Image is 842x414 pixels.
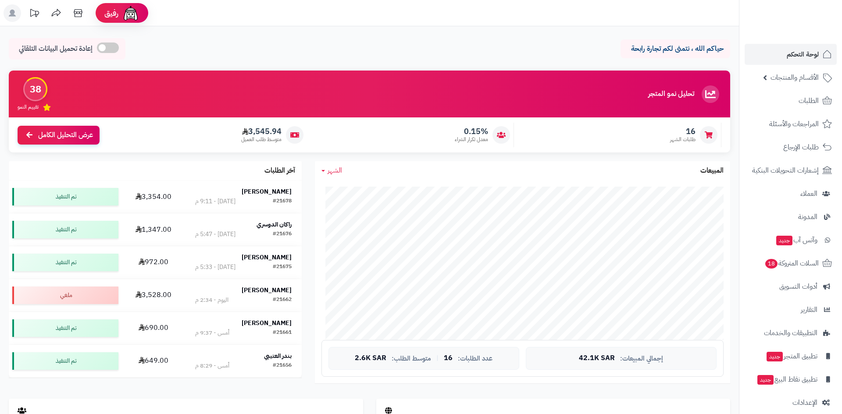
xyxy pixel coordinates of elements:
strong: [PERSON_NAME] [242,286,292,295]
span: أدوات التسويق [779,280,817,293]
a: الطلبات [745,90,837,111]
td: 3,354.00 [122,180,185,213]
div: [DATE] - 9:11 م [195,197,235,206]
div: #21676 [273,230,292,239]
a: الشهر [321,166,342,176]
span: 16 [670,127,696,136]
span: الشهر [328,165,342,176]
span: السلات المتروكة [764,257,819,269]
span: 18 [765,259,778,269]
td: 1,347.00 [122,213,185,246]
a: التقارير [745,299,837,320]
span: إعادة تحميل البيانات التلقائي [19,44,93,54]
span: جديد [757,375,774,385]
td: 3,528.00 [122,279,185,311]
div: تم التنفيذ [12,221,118,238]
div: #21678 [273,197,292,206]
span: جديد [776,236,792,245]
span: 2.6K SAR [355,354,386,362]
div: تم التنفيذ [12,319,118,337]
a: تطبيق المتجرجديد [745,346,837,367]
h3: آخر الطلبات [264,167,295,175]
span: رفيق [104,8,118,18]
div: [DATE] - 5:47 م [195,230,235,239]
span: 42.1K SAR [579,354,615,362]
h3: المبيعات [700,167,724,175]
span: الطلبات [799,95,819,107]
a: العملاء [745,183,837,204]
span: | [436,355,439,361]
span: معدل تكرار الشراء [455,136,488,143]
div: أمس - 9:37 م [195,329,229,337]
a: لوحة التحكم [745,44,837,65]
p: حياكم الله ، نتمنى لكم تجارة رابحة [627,44,724,54]
span: 16 [444,354,453,362]
td: 690.00 [122,312,185,344]
div: اليوم - 2:34 م [195,296,228,304]
span: المدونة [798,211,817,223]
span: طلبات الشهر [670,136,696,143]
a: المراجعات والأسئلة [745,113,837,134]
strong: [PERSON_NAME] [242,187,292,196]
strong: [PERSON_NAME] [242,253,292,262]
div: [DATE] - 5:33 م [195,263,235,272]
span: الأقسام والمنتجات [771,71,819,84]
div: #21656 [273,361,292,370]
span: الإعدادات [792,396,817,409]
a: الإعدادات [745,392,837,413]
span: تقييم النمو [18,103,39,111]
span: إشعارات التحويلات البنكية [752,164,819,177]
div: تم التنفيذ [12,352,118,370]
h3: تحليل نمو المتجر [648,90,694,98]
strong: راكان الدوسري [257,220,292,229]
span: تطبيق نقاط البيع [756,373,817,386]
span: وآتس آب [775,234,817,246]
a: طلبات الإرجاع [745,137,837,158]
span: عرض التحليل الكامل [38,130,93,140]
span: المراجعات والأسئلة [769,118,819,130]
span: طلبات الإرجاع [783,141,819,153]
div: #21661 [273,329,292,337]
div: تم التنفيذ [12,188,118,205]
a: تحديثات المنصة [23,4,45,24]
strong: [PERSON_NAME] [242,318,292,328]
a: عرض التحليل الكامل [18,126,100,145]
span: متوسط الطلب: [392,355,431,362]
a: وآتس آبجديد [745,230,837,251]
span: 3,545.94 [241,127,282,136]
img: ai-face.png [122,4,139,22]
a: التطبيقات والخدمات [745,322,837,343]
span: لوحة التحكم [787,48,819,60]
span: إجمالي المبيعات: [620,355,663,362]
div: تم التنفيذ [12,254,118,271]
a: تطبيق نقاط البيعجديد [745,369,837,390]
span: العملاء [800,188,817,200]
span: التقارير [801,304,817,316]
div: #21662 [273,296,292,304]
span: متوسط طلب العميل [241,136,282,143]
span: عدد الطلبات: [458,355,492,362]
a: المدونة [745,206,837,227]
a: السلات المتروكة18 [745,253,837,274]
td: 649.00 [122,345,185,377]
span: 0.15% [455,127,488,136]
span: تطبيق المتجر [766,350,817,362]
a: إشعارات التحويلات البنكية [745,160,837,181]
div: #21675 [273,263,292,272]
div: ملغي [12,287,118,304]
strong: بندر العتيبي [264,351,292,361]
td: 972.00 [122,246,185,279]
a: أدوات التسويق [745,276,837,297]
div: أمس - 8:29 م [195,361,229,370]
span: التطبيقات والخدمات [764,327,817,339]
span: جديد [767,352,783,361]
